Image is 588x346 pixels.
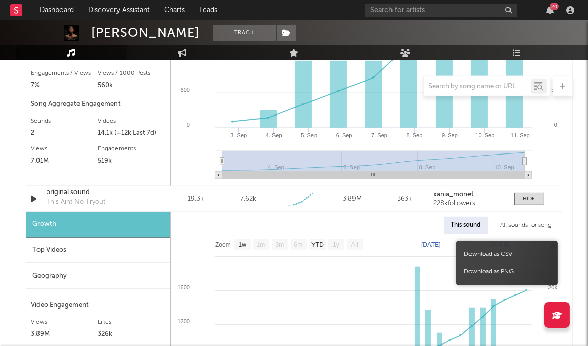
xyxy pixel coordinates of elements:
div: [PERSON_NAME] [92,25,200,41]
text: 0 [186,122,189,128]
div: 2 [31,127,98,139]
text: 0 [554,122,557,128]
span: Download as CSV [456,246,558,263]
text: 1m [256,242,265,249]
div: Views [31,143,98,155]
div: 326k [98,328,165,340]
text: 20k [548,284,557,290]
button: 20 [546,6,554,14]
text: 1w [238,242,246,249]
text: 5. Sep [301,132,317,138]
text: 3. Sep [230,132,247,138]
div: Views / 1000 Posts [98,67,165,80]
div: Views [31,316,98,328]
text: 4. Sep [265,132,282,138]
text: 1200 [177,318,189,324]
div: This Aint No Tryout [47,197,106,207]
div: Top Videos [26,238,170,263]
text: Zoom [215,242,231,249]
text: 10. Sep [475,132,494,138]
text: 11. Sep [510,132,529,138]
div: This sound [444,217,488,234]
input: Search for artists [365,4,517,17]
text: 3m [275,242,284,249]
text: 7. Sep [371,132,387,138]
text: 6m [294,242,302,249]
div: 519k [98,155,165,167]
button: Track [213,25,276,41]
text: 6. Sep [336,132,352,138]
div: All sounds for song [493,217,560,234]
div: 363k [381,194,428,204]
text: 1y [333,242,339,249]
div: Engagements [98,143,165,155]
div: 7.01M [31,155,98,167]
div: Growth [26,212,170,238]
text: 1600 [177,284,189,290]
text: 8. Sep [406,132,422,138]
text: 9. Sep [442,132,458,138]
div: 20 [550,3,559,10]
div: 3.89M [31,328,98,340]
div: Engagements / Views [31,67,98,80]
div: Videos [98,115,165,127]
div: 228k followers [433,200,503,207]
span: Download as PNG [456,263,558,280]
div: 7.62k [240,194,256,204]
div: Geography [26,263,170,289]
div: 14.1k (+12k Last 7d) [98,127,165,139]
div: 19.3k [173,194,220,204]
strong: xania_monet [433,191,474,198]
div: Sounds [31,115,98,127]
a: xania_monet [433,191,503,198]
input: Search by song name or URL [424,83,531,91]
text: YTD [311,242,323,249]
div: 3.89M [329,194,376,204]
text: [DATE] [421,241,441,248]
div: Song Aggregate Engagement [31,98,165,110]
div: Video Engagement [31,299,165,312]
a: original sound [47,187,152,198]
text: All [351,242,358,249]
div: Likes [98,316,165,328]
